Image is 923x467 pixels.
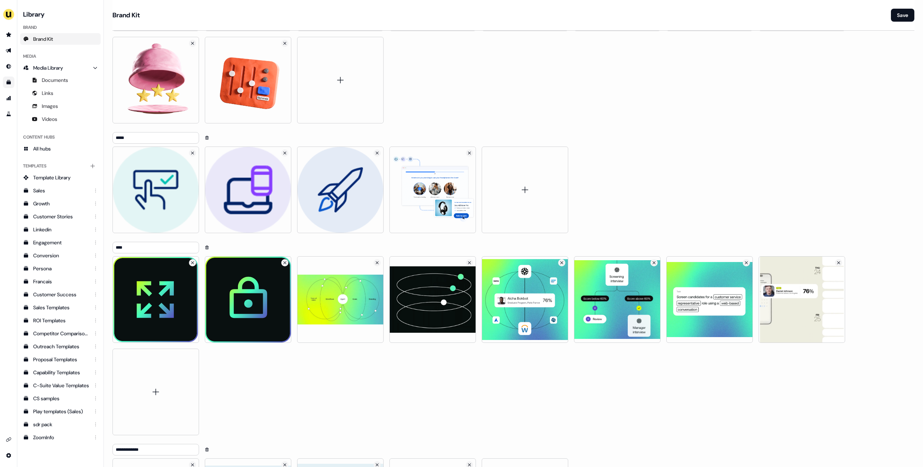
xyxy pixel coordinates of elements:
[20,406,101,417] a: Play templates (Sales)
[33,356,89,363] div: Proposal Templates
[33,330,89,337] div: Competitor Comparisons
[20,315,101,326] a: ROI Templates
[20,237,101,248] a: Engagement
[20,9,101,19] h3: Library
[482,256,568,343] img: Maki reference 5
[20,354,101,365] a: Proposal Templates
[33,145,51,152] span: All hubs
[3,45,14,56] a: Go to outbound experience
[33,408,89,415] div: Play templates (Sales)
[33,434,89,441] div: ZoomInfo
[33,187,89,194] div: Sales
[20,198,101,209] a: Growth
[20,62,101,74] a: Media Library
[20,185,101,196] a: Sales
[20,419,101,430] a: sdr pack
[574,256,661,343] img: Maki reference 6
[20,302,101,313] a: Sales Templates
[42,102,58,110] span: Images
[112,147,199,233] img: Zoovu reference 1
[389,256,476,343] img: Maki reference 4
[33,239,89,246] div: Engagement
[20,74,101,86] a: Documents
[112,256,199,343] img: Maki reference 1
[20,22,101,33] div: Brand
[3,92,14,104] a: Go to attribution
[20,393,101,404] a: CS samples
[3,77,14,88] a: Go to templates
[33,421,89,428] div: sdr pack
[33,200,89,207] div: Growth
[33,304,89,311] div: Sales Templates
[42,90,53,97] span: Links
[20,432,101,443] a: ZoomInfo
[20,131,101,143] div: Content Hubs
[33,64,63,71] span: Media Library
[20,250,101,261] a: Conversion
[20,87,101,99] a: Links
[20,143,101,154] a: All hubs
[666,256,753,343] img: Maki reference 7
[33,278,89,285] div: Francais
[20,100,101,112] a: Images
[20,367,101,378] a: Capability Templates
[297,147,384,233] img: Zoovu reference 3
[891,9,914,22] button: Save
[20,289,101,300] a: Customer Success
[33,369,89,376] div: Capability Templates
[3,29,14,40] a: Go to prospects
[20,328,101,339] a: Competitor Comparisons
[759,256,845,343] img: Maki reference 8
[33,265,89,272] div: Persona
[297,256,384,343] img: Maki reference 3
[20,341,101,352] a: Outreach Templates
[33,252,89,259] div: Conversion
[112,11,140,19] h1: Brand Kit
[20,224,101,235] a: Linkedin
[20,113,101,125] a: Videos
[20,51,101,62] div: Media
[3,61,14,72] a: Go to Inbound
[33,291,89,298] div: Customer Success
[20,380,101,391] a: C-Suite Value Templates
[33,395,89,402] div: CS samples
[20,276,101,287] a: Francais
[205,256,291,343] img: Maki reference 2
[20,160,101,172] div: Templates
[33,343,89,350] div: Outreach Templates
[20,211,101,222] a: Customer Stories
[42,77,68,84] span: Documents
[33,213,89,220] div: Customer Stories
[42,115,57,123] span: Videos
[3,108,14,120] a: Go to experiments
[20,33,101,45] a: Brand Kit
[33,35,53,43] span: Brand Kit
[20,263,101,274] a: Persona
[205,37,291,123] img: Userled Clay reference 10
[33,382,89,389] div: C-Suite Value Templates
[20,172,101,183] a: Template Library
[3,434,14,445] a: Go to integrations
[205,147,291,233] img: Zoovu reference 2
[389,147,476,233] img: Zoovu reference 4
[3,450,14,461] a: Go to integrations
[33,317,89,324] div: ROI Templates
[33,226,89,233] div: Linkedin
[112,37,199,123] img: Userled Clay reference 9
[33,174,71,181] span: Template Library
